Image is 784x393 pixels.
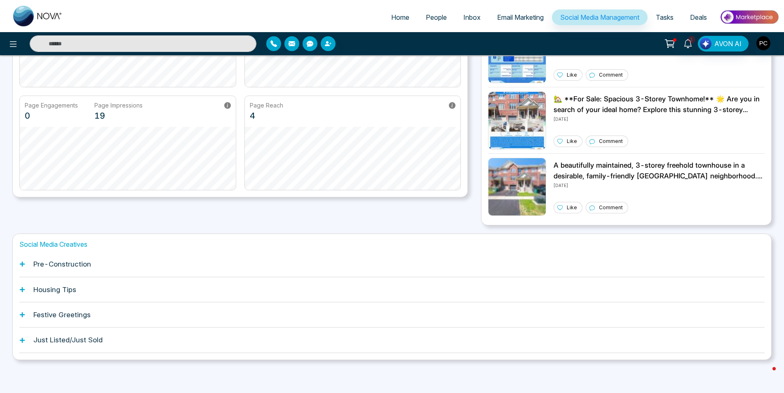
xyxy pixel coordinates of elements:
[497,13,544,21] span: Email Marketing
[678,36,698,50] a: 1
[489,9,552,25] a: Email Marketing
[554,181,765,189] p: [DATE]
[648,9,682,25] a: Tasks
[383,9,418,25] a: Home
[567,71,577,79] p: Like
[25,110,78,122] p: 0
[418,9,455,25] a: People
[455,9,489,25] a: Inbox
[756,365,776,385] iframe: Intercom live chat
[25,101,78,110] p: Page Engagements
[756,36,770,50] img: User Avatar
[33,311,91,319] h1: Festive Greetings
[719,8,779,26] img: Market-place.gif
[94,110,143,122] p: 19
[391,13,409,21] span: Home
[488,91,546,150] img: Unable to load img.
[33,336,103,344] h1: Just Listed/Just Sold
[599,204,623,211] p: Comment
[463,13,481,21] span: Inbox
[688,36,695,43] span: 1
[488,158,546,216] img: Unable to load img.
[554,160,765,181] p: A beautifully maintained, 3-storey freehold townhouse in a desirable, family-friendly [GEOGRAPHIC...
[250,110,283,122] p: 4
[599,71,623,79] p: Comment
[13,6,63,26] img: Nova CRM Logo
[599,138,623,145] p: Comment
[250,101,283,110] p: Page Reach
[714,39,742,49] span: AVON AI
[554,115,765,122] p: [DATE]
[567,138,577,145] p: Like
[33,285,76,294] h1: Housing Tips
[698,36,749,51] button: AVON AI
[554,94,765,115] p: 🏡 **For Sale: Spacious 3-Storey Townhome!** 🌟 Are you in search of your ideal home? Explore this ...
[567,204,577,211] p: Like
[426,13,447,21] span: People
[656,13,674,21] span: Tasks
[552,9,648,25] a: Social Media Management
[19,241,765,248] h1: Social Media Creatives
[94,101,143,110] p: Page Impressions
[700,38,711,49] img: Lead Flow
[682,9,715,25] a: Deals
[690,13,707,21] span: Deals
[33,260,91,268] h1: Pre-Construction
[560,13,639,21] span: Social Media Management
